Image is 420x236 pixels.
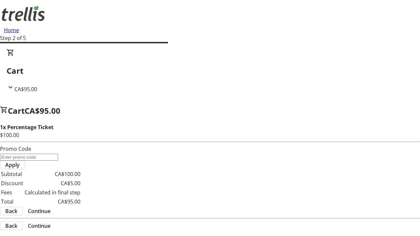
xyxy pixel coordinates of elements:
span: CA$95.00 [14,86,37,93]
td: CA$100.00 [24,170,81,178]
td: Discount [1,179,24,187]
td: CA$5.00 [24,179,81,187]
td: Calculated in final step [24,188,81,197]
div: CartCA$95.00 [7,49,413,93]
td: Fees [1,188,24,197]
span: Continue [28,222,51,230]
td: Total [1,197,24,206]
button: Continue [23,222,56,230]
td: CA$95.00 [24,197,81,206]
td: Subtotal [1,170,24,178]
span: Cart [8,105,25,116]
h2: Cart [7,65,413,77]
span: Back [5,207,17,215]
button: Continue [23,207,56,215]
span: Apply [5,161,20,169]
span: Continue [28,207,51,215]
span: CA$95.00 [25,105,60,116]
span: Back [5,222,17,230]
